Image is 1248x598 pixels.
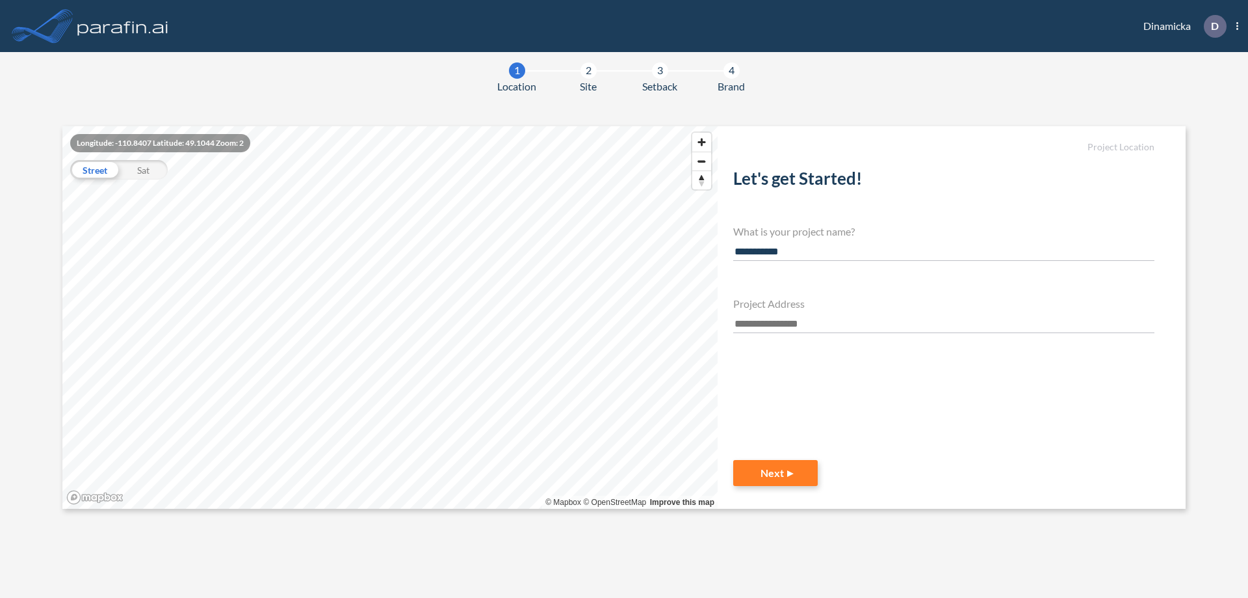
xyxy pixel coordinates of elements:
div: Sat [119,160,168,180]
button: Zoom out [692,152,711,170]
button: Reset bearing to north [692,170,711,189]
a: Mapbox [545,498,581,507]
button: Next [733,460,818,486]
button: Zoom in [692,133,711,152]
h4: What is your project name? [733,225,1154,238]
h4: Project Address [733,297,1154,310]
span: Setback [642,79,677,94]
a: Mapbox homepage [66,490,123,505]
p: D [1211,20,1219,32]
div: 2 [580,62,597,79]
div: Dinamicka [1124,15,1238,38]
div: Street [70,160,119,180]
span: Reset bearing to north [692,171,711,189]
h2: Let's get Started! [733,169,1154,194]
div: 4 [723,62,740,79]
canvas: Map [62,126,718,509]
span: Site [580,79,597,94]
span: Brand [718,79,745,94]
a: OpenStreetMap [583,498,646,507]
span: Location [497,79,536,94]
img: logo [75,13,171,39]
div: Longitude: -110.8407 Latitude: 49.1044 Zoom: 2 [70,134,250,152]
h5: Project Location [733,142,1154,153]
a: Improve this map [650,498,714,507]
div: 3 [652,62,668,79]
div: 1 [509,62,525,79]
